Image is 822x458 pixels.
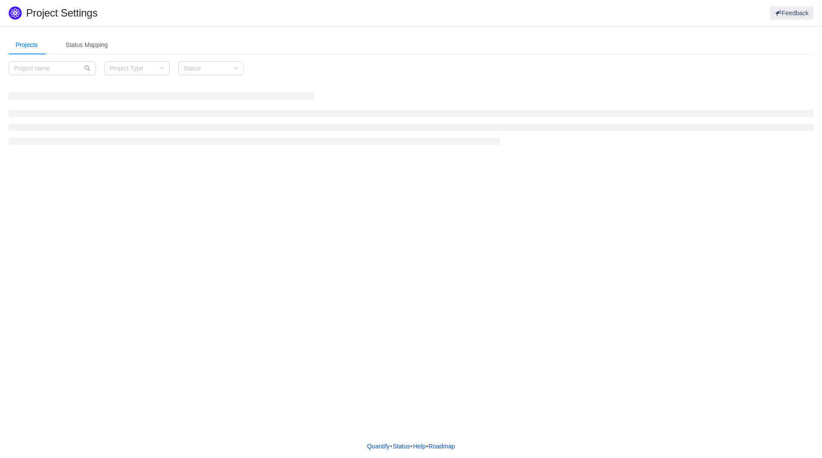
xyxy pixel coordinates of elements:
img: Quantify [9,7,22,20]
div: Status [184,64,229,73]
div: Status Mapping [59,35,115,55]
i: icon: down [159,66,164,72]
span: • [411,443,413,450]
i: icon: down [233,66,238,72]
a: Quantify [367,440,390,453]
h1: Project Settings [26,7,491,20]
i: icon: search [84,65,90,71]
div: Project Type [110,64,155,73]
button: Feedback [770,7,813,20]
a: Roadmap [428,440,455,453]
a: Status [392,440,411,453]
div: Projects [9,35,45,55]
a: Help [413,440,426,453]
span: • [426,443,428,450]
span: • [390,443,392,450]
input: Project name [9,61,96,75]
